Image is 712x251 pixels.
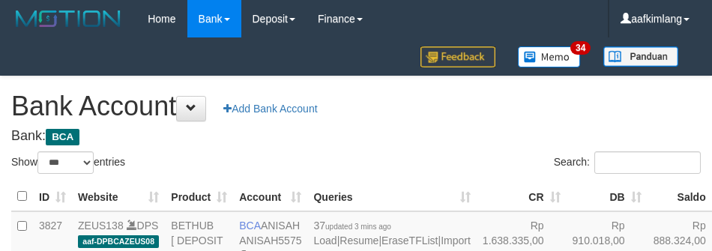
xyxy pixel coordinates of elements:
th: ID: activate to sort column ascending [33,182,72,211]
img: Feedback.jpg [420,46,495,67]
span: updated 3 mins ago [325,223,391,231]
a: ANISAH5575 [239,235,301,247]
img: panduan.png [603,46,678,67]
h1: Bank Account [11,91,701,121]
select: Showentries [37,151,94,174]
span: BCA [239,220,261,232]
th: Queries: activate to sort column ascending [307,182,476,211]
img: Button%20Memo.svg [518,46,581,67]
a: ZEUS138 [78,220,124,232]
span: 34 [570,41,591,55]
th: Website: activate to sort column ascending [72,182,165,211]
span: BCA [46,129,79,145]
th: Product: activate to sort column ascending [165,182,233,211]
a: 34 [507,37,592,76]
input: Search: [594,151,701,174]
label: Show entries [11,151,125,174]
label: Search: [554,151,701,174]
h4: Bank: [11,129,701,144]
span: aaf-DPBCAZEUS08 [78,235,159,248]
th: Account: activate to sort column ascending [233,182,307,211]
a: EraseTFList [381,235,438,247]
a: Resume [340,235,378,247]
span: 37 [313,220,390,232]
th: DB: activate to sort column ascending [567,182,648,211]
th: CR: activate to sort column ascending [477,182,567,211]
a: Add Bank Account [214,96,327,121]
a: Load [313,235,337,247]
img: MOTION_logo.png [11,7,125,30]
